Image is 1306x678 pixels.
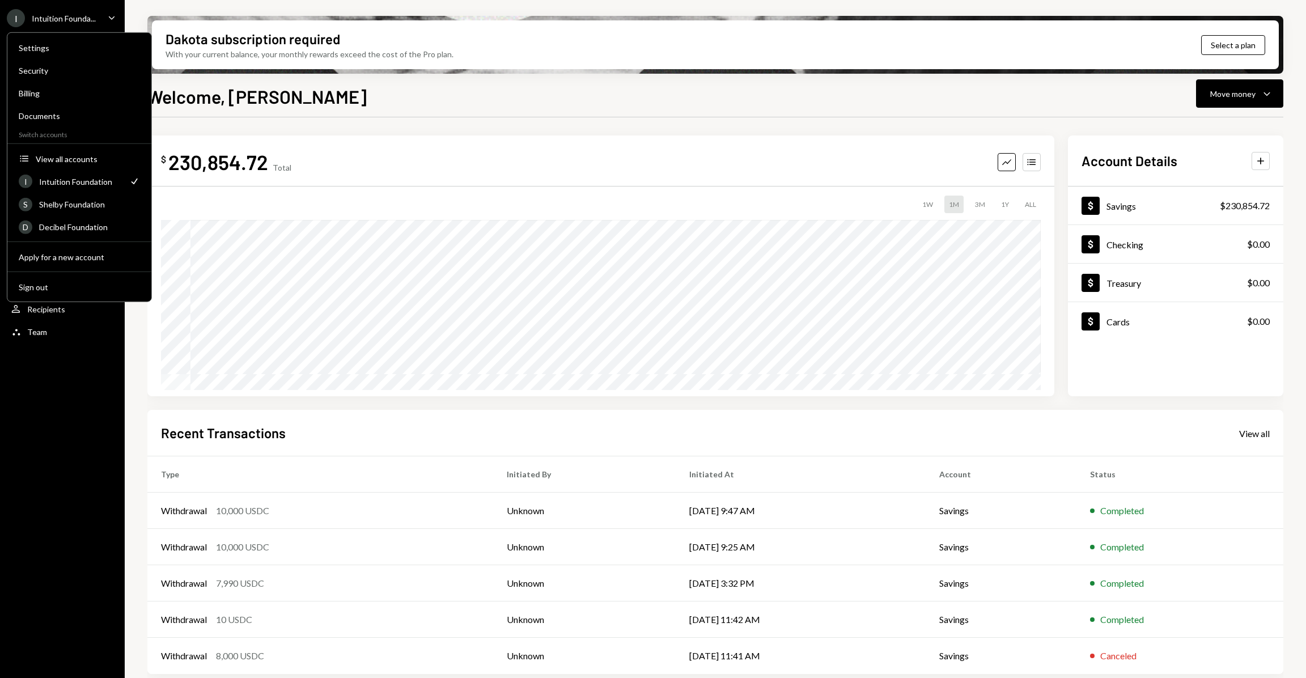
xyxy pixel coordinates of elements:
a: Security [12,60,147,80]
div: Treasury [1106,278,1141,289]
div: $0.00 [1247,315,1270,328]
div: Completed [1100,577,1144,590]
a: Savings$230,854.72 [1068,187,1283,224]
div: Completed [1100,613,1144,626]
button: View all accounts [12,149,147,169]
div: $0.00 [1247,238,1270,251]
a: Cards$0.00 [1068,302,1283,340]
div: Withdrawal [161,577,207,590]
a: Team [7,321,118,342]
div: With your current balance, your monthly rewards exceed the cost of the Pro plan. [166,48,453,60]
td: [DATE] 9:47 AM [676,493,926,529]
td: [DATE] 11:42 AM [676,601,926,638]
div: I [7,9,25,27]
div: Withdrawal [161,504,207,518]
div: Decibel Foundation [39,222,140,232]
a: Billing [12,83,147,103]
div: Checking [1106,239,1143,250]
div: Withdrawal [161,613,207,626]
h2: Recent Transactions [161,423,286,442]
td: [DATE] 9:25 AM [676,529,926,565]
td: [DATE] 3:32 PM [676,565,926,601]
div: Security [19,66,140,75]
div: 8,000 USDC [216,649,264,663]
div: Dakota subscription required [166,29,340,48]
button: Apply for a new account [12,247,147,268]
div: Sign out [19,282,140,291]
td: Savings [926,529,1076,565]
div: Completed [1100,540,1144,554]
div: Withdrawal [161,649,207,663]
button: Select a plan [1201,35,1265,55]
div: Cards [1106,316,1130,327]
div: Completed [1100,504,1144,518]
div: 10,000 USDC [216,504,269,518]
a: Checking$0.00 [1068,225,1283,263]
div: 10 USDC [216,613,252,626]
div: $230,854.72 [1220,199,1270,213]
div: S [19,197,32,211]
div: Savings [1106,201,1136,211]
div: 10,000 USDC [216,540,269,554]
td: [DATE] 11:41 AM [676,638,926,674]
div: ALL [1020,196,1041,213]
div: 7,990 USDC [216,577,264,590]
div: Intuition Founda... [32,14,96,23]
div: I [19,175,32,188]
h2: Account Details [1082,151,1177,170]
td: Savings [926,493,1076,529]
div: Switch accounts [7,128,151,139]
td: Savings [926,601,1076,638]
div: Billing [19,88,140,98]
a: Recipients [7,299,118,319]
a: DDecibel Foundation [12,217,147,237]
td: Unknown [493,638,676,674]
a: Treasury$0.00 [1068,264,1283,302]
th: Initiated By [493,456,676,493]
div: D [19,220,32,234]
th: Type [147,456,493,493]
div: $ [161,154,166,165]
div: View all [1239,428,1270,439]
div: 1Y [997,196,1014,213]
td: Unknown [493,565,676,601]
div: Withdrawal [161,540,207,554]
td: Savings [926,638,1076,674]
div: $0.00 [1247,276,1270,290]
th: Initiated At [676,456,926,493]
a: Settings [12,37,147,58]
th: Status [1076,456,1283,493]
div: Move money [1210,88,1256,100]
div: View all accounts [36,154,140,163]
a: SShelby Foundation [12,194,147,214]
a: Documents [12,105,147,126]
th: Account [926,456,1076,493]
div: Intuition Foundation [39,176,122,186]
div: Shelby Foundation [39,200,140,209]
button: Sign out [12,277,147,298]
td: Savings [926,565,1076,601]
div: Canceled [1100,649,1137,663]
a: View all [1239,427,1270,439]
div: 1W [918,196,938,213]
div: Apply for a new account [19,252,140,261]
h1: Welcome, [PERSON_NAME] [147,85,367,108]
div: 3M [970,196,990,213]
div: Settings [19,43,140,53]
td: Unknown [493,601,676,638]
div: 1M [944,196,964,213]
div: 230,854.72 [168,149,268,175]
td: Unknown [493,493,676,529]
button: Move money [1196,79,1283,108]
div: Documents [19,111,140,121]
div: Team [27,327,47,337]
td: Unknown [493,529,676,565]
div: Total [273,163,291,172]
div: Recipients [27,304,65,314]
